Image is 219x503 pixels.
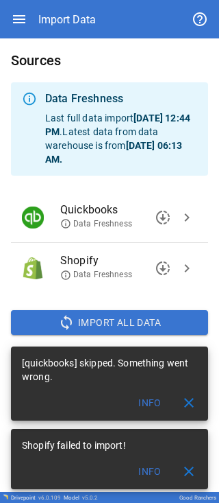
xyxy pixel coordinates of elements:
span: chevron_right [179,260,195,277]
b: [DATE] 06:13 AM . [45,140,182,165]
div: Data Freshness [45,91,197,107]
button: Info [128,459,172,484]
div: Import Data [38,13,96,26]
div: [quickbooks] skipped. Something went wrong. [22,351,197,389]
h6: Sources [11,49,208,71]
span: downloading [155,260,171,277]
span: close [181,395,197,411]
span: v 5.0.2 [82,495,98,501]
span: chevron_right [179,209,195,226]
b: [DATE] 12:44 PM [45,113,190,137]
span: Data Freshness [60,269,132,281]
div: Drivepoint [11,495,61,501]
button: Info [128,390,172,415]
span: downloading [155,209,171,226]
span: sync [58,314,75,331]
div: Good Ranchers [179,495,216,501]
span: Data Freshness [60,218,132,230]
span: Quickbooks [60,202,175,218]
span: close [181,463,197,480]
img: Shopify [22,257,44,279]
span: Import All Data [78,314,161,331]
p: Last full data import . Latest data from data warehouse is from [45,111,197,166]
img: Drivepoint [3,494,8,500]
button: Import All Data [11,310,208,335]
div: Model [64,495,98,501]
div: Shopify failed to import! [22,433,126,458]
span: v 6.0.109 [38,495,61,501]
span: Shopify [60,253,175,269]
img: Quickbooks [22,207,44,229]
